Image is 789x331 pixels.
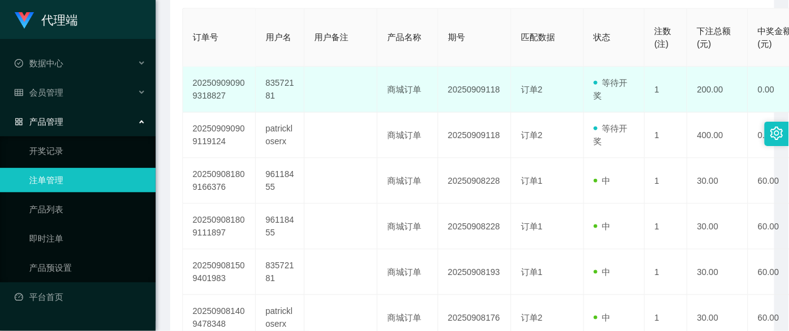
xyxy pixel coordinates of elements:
[29,197,146,221] a: 产品列表
[183,158,256,204] td: 202509081809166376
[15,88,63,97] span: 会员管理
[256,67,305,113] td: 83572181
[438,113,511,158] td: 20250909118
[655,26,672,49] span: 注数(注)
[438,249,511,295] td: 20250908193
[521,176,543,186] span: 订单1
[687,204,748,249] td: 30.00
[15,285,146,309] a: 图标: dashboard平台首页
[687,158,748,204] td: 30.00
[29,226,146,251] a: 即时注单
[645,249,687,295] td: 1
[377,158,438,204] td: 商城订单
[15,117,23,126] i: 图标: appstore-o
[697,26,731,49] span: 下注总额(元)
[687,67,748,113] td: 200.00
[438,204,511,249] td: 20250908228
[645,67,687,113] td: 1
[193,32,218,42] span: 订单号
[15,117,63,127] span: 产品管理
[687,113,748,158] td: 400.00
[29,168,146,192] a: 注单管理
[41,1,78,40] h1: 代理端
[256,249,305,295] td: 83572181
[29,256,146,280] a: 产品预设置
[594,124,628,146] span: 等待开奖
[687,249,748,295] td: 30.00
[645,204,687,249] td: 1
[314,32,348,42] span: 用户备注
[645,158,687,204] td: 1
[448,32,465,42] span: 期号
[521,313,543,322] span: 订单2
[29,139,146,163] a: 开奖记录
[594,313,611,322] span: 中
[377,67,438,113] td: 商城订单
[266,32,291,42] span: 用户名
[377,249,438,295] td: 商城订单
[15,88,23,97] i: 图标: table
[387,32,421,42] span: 产品名称
[594,78,628,100] span: 等待开奖
[645,113,687,158] td: 1
[15,15,78,24] a: 代理端
[521,267,543,277] span: 订单1
[15,58,63,68] span: 数据中心
[770,127,784,140] i: 图标: setting
[256,113,305,158] td: patrickloserx
[256,204,305,249] td: 96118455
[256,158,305,204] td: 96118455
[183,113,256,158] td: 202509090909119124
[377,204,438,249] td: 商城订单
[521,32,555,42] span: 匹配数据
[183,204,256,249] td: 202509081809111897
[594,267,611,277] span: 中
[438,67,511,113] td: 20250909118
[183,67,256,113] td: 202509090909318827
[594,221,611,231] span: 中
[183,249,256,295] td: 202509081509401983
[521,221,543,231] span: 订单1
[594,176,611,186] span: 中
[594,32,611,42] span: 状态
[377,113,438,158] td: 商城订单
[438,158,511,204] td: 20250908228
[521,85,543,94] span: 订单2
[15,59,23,68] i: 图标: check-circle-o
[521,130,543,140] span: 订单2
[15,12,34,29] img: logo.9652507e.png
